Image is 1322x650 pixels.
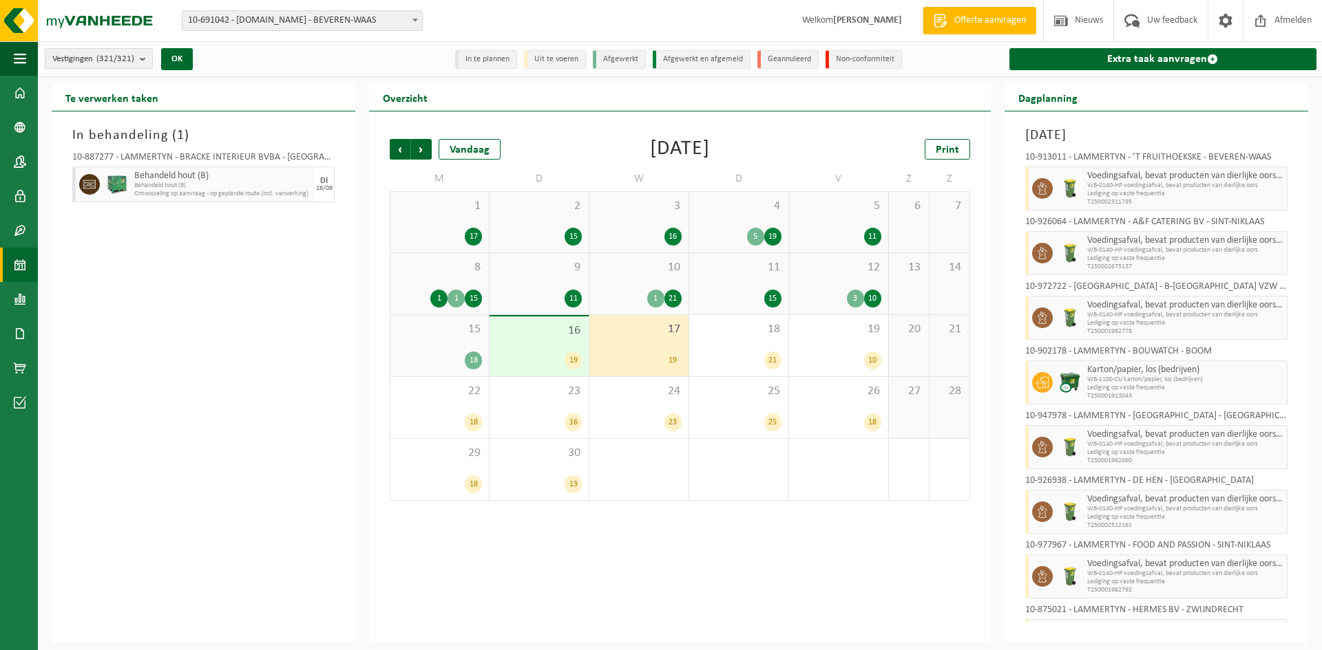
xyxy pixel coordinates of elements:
span: Voedingsafval, bevat producten van dierlijke oorsprong, onverpakt, categorie 3 [1087,171,1283,182]
li: In te plannen [455,50,517,69]
span: 30 [496,446,582,461]
span: WB-1100-CU karton/papier, los (bedrijven) [1087,376,1283,384]
span: 25 [696,384,781,399]
div: 18 [465,351,482,369]
div: 10-902178 - LAMMERTYN - BOUWATCH - BOOM [1025,347,1288,360]
span: 26 [796,384,881,399]
div: 19 [764,228,781,246]
div: 10-913011 - LAMMERTYN - ’T FRUITHOEKSKE - BEVEREN-WAAS [1025,153,1288,166]
span: Lediging op vaste frequentie [1087,513,1283,521]
span: Behandeld hout (B) [134,171,311,182]
span: 16 [496,323,582,338]
span: 10-691042 - LAMMERTYN.NET - BEVEREN-WAAS [182,10,423,31]
div: 21 [664,290,682,307]
h2: Overzicht [369,84,441,111]
span: T250001982778 [1087,327,1283,336]
div: 18 [864,413,881,431]
div: 10-875021 - LAMMERTYN - HERMES BV - ZWIJNDRECHT [1025,605,1288,619]
span: 28 [936,384,963,399]
span: WB-0140-HP voedingsafval, bevat producten van dierlijke oors [1087,570,1283,578]
div: 11 [565,290,582,307]
button: Vestigingen(321/321) [45,48,153,69]
li: Afgewerkt [593,50,646,69]
span: T250001982660 [1087,457,1283,465]
div: 17 [465,228,482,246]
div: [DATE] [650,139,710,160]
div: 16 [565,413,582,431]
span: 5 [796,199,881,214]
span: T250002511795 [1087,198,1283,206]
div: 18 [465,413,482,431]
td: Z [930,166,970,191]
div: 10-977967 - LAMMERTYN - FOOD AND PASSION - SINT-NIKLAAS [1025,541,1288,554]
img: WB-1100-CU [1060,372,1080,393]
span: 24 [596,384,682,399]
li: Non-conformiteit [826,50,902,69]
span: 29 [397,446,482,461]
span: 7 [936,199,963,214]
span: Lediging op vaste frequentie [1087,448,1283,457]
h3: In behandeling ( ) [72,125,335,146]
img: WB-0140-HPE-GN-50 [1060,437,1080,457]
div: 10-972722 - [GEOGRAPHIC_DATA] - B-[GEOGRAPHIC_DATA] VZW - [GEOGRAPHIC_DATA] [1025,282,1288,296]
span: 9 [496,260,582,275]
div: 15 [764,290,781,307]
div: 23 [664,413,682,431]
img: WB-0140-HPE-GN-50 [1060,566,1080,587]
span: Vestigingen [52,49,134,69]
span: 10 [596,260,682,275]
span: 11 [696,260,781,275]
div: 10-926938 - LAMMERTYN - DE HEN - [GEOGRAPHIC_DATA] [1025,476,1288,490]
span: Voedingsafval, bevat producten van dierlijke oorsprong, onverpakt, categorie 3 [1087,235,1283,246]
button: OK [161,48,193,70]
span: 15 [397,322,482,337]
span: Karton/papier, los (bedrijven) [1087,365,1283,376]
span: WB-0140-HP voedingsafval, bevat producten van dierlijke oors [1087,440,1283,448]
div: 10-947978 - LAMMERTYN - [GEOGRAPHIC_DATA] - [GEOGRAPHIC_DATA]-[GEOGRAPHIC_DATA] [1025,411,1288,425]
span: 2 [496,199,582,214]
count: (321/321) [96,54,134,63]
div: 3 [847,290,864,307]
span: 12 [796,260,881,275]
a: Extra taak aanvragen [1009,48,1316,70]
div: 25 [764,413,781,431]
li: Uit te voeren [524,50,586,69]
span: Lediging op vaste frequentie [1087,578,1283,586]
span: 8 [397,260,482,275]
li: Afgewerkt en afgemeld [653,50,751,69]
div: DI [320,177,328,185]
td: D [689,166,789,191]
span: Volgende [411,139,432,160]
img: WB-0140-HPE-GN-50 [1060,178,1080,199]
div: 19 [664,351,682,369]
div: 19 [565,351,582,369]
span: 6 [896,199,922,214]
span: 22 [397,384,482,399]
span: 27 [896,384,922,399]
span: 20 [896,322,922,337]
span: Lediging op vaste frequentie [1087,384,1283,392]
a: Print [925,139,970,160]
div: 15 [565,228,582,246]
span: 17 [596,322,682,337]
span: Voedingsafval, bevat producten van dierlijke oorsprong, onverpakt, categorie 3 [1087,559,1283,570]
div: 16 [664,228,682,246]
span: 21 [936,322,963,337]
h3: [DATE] [1025,125,1288,146]
td: Z [889,166,930,191]
span: 10-691042 - LAMMERTYN.NET - BEVEREN-WAAS [182,11,422,30]
div: 13 [565,475,582,493]
h2: Dagplanning [1005,84,1091,111]
span: 23 [496,384,582,399]
span: WB-0140-HP voedingsafval, bevat producten van dierlijke oors [1087,246,1283,254]
td: V [789,166,889,191]
h2: Te verwerken taken [52,84,172,111]
div: 1 [448,290,465,307]
div: 10 [864,290,881,307]
a: Offerte aanvragen [923,7,1036,34]
div: Vandaag [439,139,501,160]
span: Behandeld hout (B) [134,182,311,190]
strong: [PERSON_NAME] [833,15,902,25]
td: D [490,166,589,191]
img: WB-0140-HPE-GN-50 [1060,501,1080,522]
